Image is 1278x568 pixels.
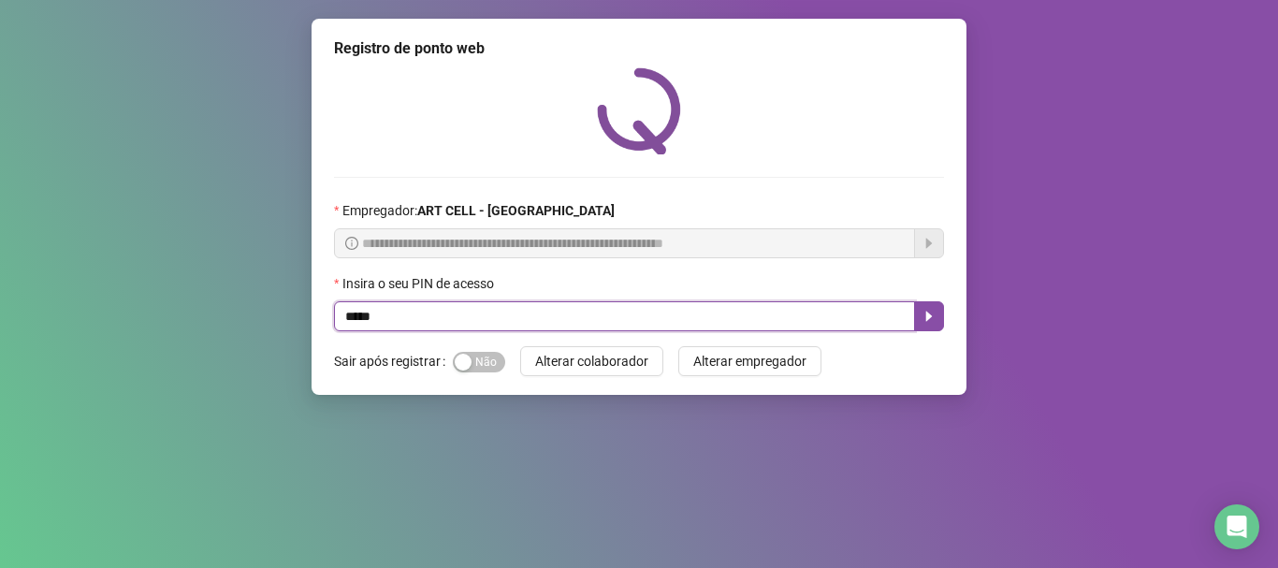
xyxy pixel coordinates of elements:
button: Alterar empregador [678,346,821,376]
label: Insira o seu PIN de acesso [334,273,506,294]
span: Alterar empregador [693,351,806,371]
strong: ART CELL - [GEOGRAPHIC_DATA] [417,203,615,218]
div: Open Intercom Messenger [1214,504,1259,549]
img: QRPoint [597,67,681,154]
label: Sair após registrar [334,346,453,376]
span: Empregador : [342,200,615,221]
span: caret-right [922,309,937,324]
div: Registro de ponto web [334,37,944,60]
span: Alterar colaborador [535,351,648,371]
button: Alterar colaborador [520,346,663,376]
span: info-circle [345,237,358,250]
